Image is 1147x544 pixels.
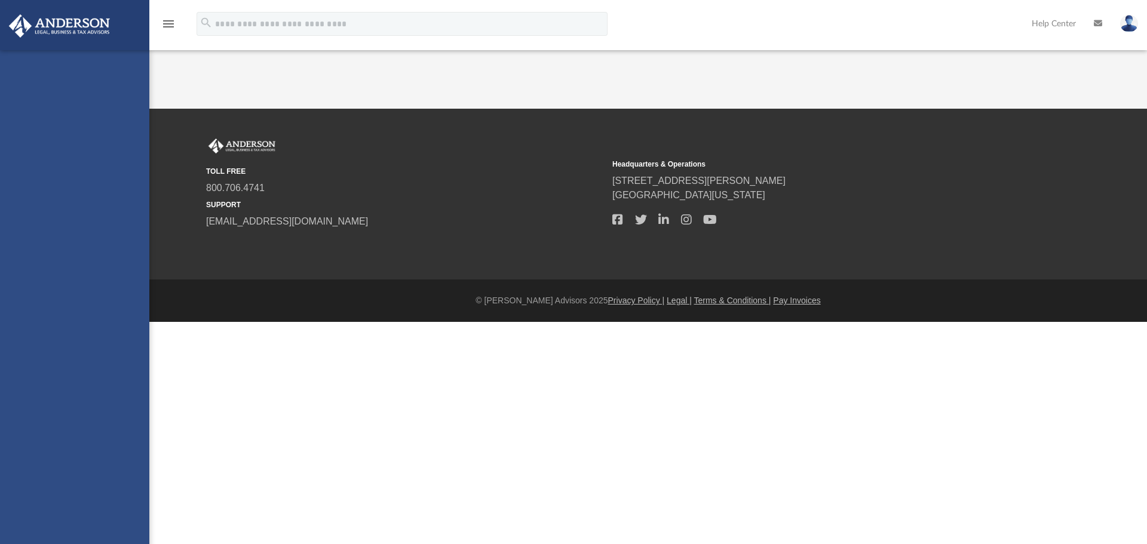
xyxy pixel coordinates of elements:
a: [STREET_ADDRESS][PERSON_NAME] [612,176,786,186]
small: TOLL FREE [206,166,604,177]
i: search [200,16,213,29]
a: Pay Invoices [773,296,820,305]
img: Anderson Advisors Platinum Portal [206,139,278,154]
a: [EMAIL_ADDRESS][DOMAIN_NAME] [206,216,368,226]
i: menu [161,17,176,31]
a: Terms & Conditions | [694,296,771,305]
img: Anderson Advisors Platinum Portal [5,14,114,38]
a: Privacy Policy | [608,296,665,305]
a: [GEOGRAPHIC_DATA][US_STATE] [612,190,765,200]
a: 800.706.4741 [206,183,265,193]
small: Headquarters & Operations [612,159,1010,170]
a: Legal | [667,296,692,305]
small: SUPPORT [206,199,604,210]
div: © [PERSON_NAME] Advisors 2025 [149,294,1147,307]
a: menu [161,23,176,31]
img: User Pic [1120,15,1138,32]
